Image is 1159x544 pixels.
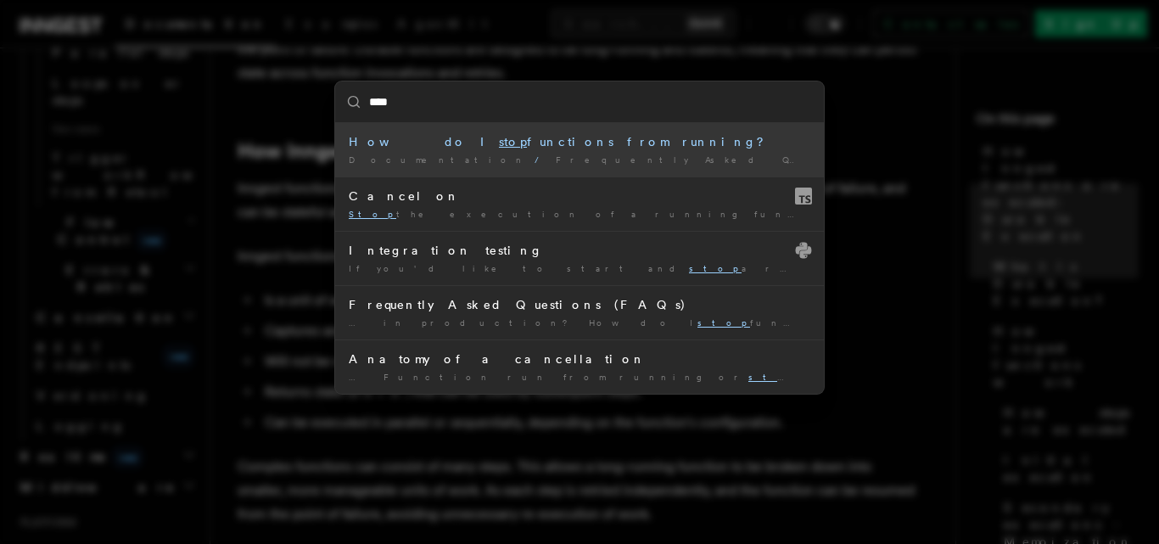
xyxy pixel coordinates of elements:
div: Anatomy of a cancellation [349,351,810,367]
div: … Function run from running or an ongoing Function run … [349,371,810,384]
span: Documentation [349,154,528,165]
div: … in production? How do I functions from running? What … [349,317,810,329]
span: Frequently Asked Questions (FAQs) [556,154,983,165]
div: the execution of a running function when a specific … [349,208,810,221]
div: Cancel on [349,188,810,205]
span: / [535,154,549,165]
div: How do I functions from running? [349,133,810,150]
div: If you'd like to start and a real … [349,262,810,275]
mark: stop [748,372,801,382]
div: Frequently Asked Questions (FAQs) [349,296,810,313]
mark: Stop [349,209,396,219]
mark: stop [499,135,527,149]
mark: stop [697,317,750,328]
mark: stop [689,263,742,273]
div: Integration testing [349,242,810,259]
